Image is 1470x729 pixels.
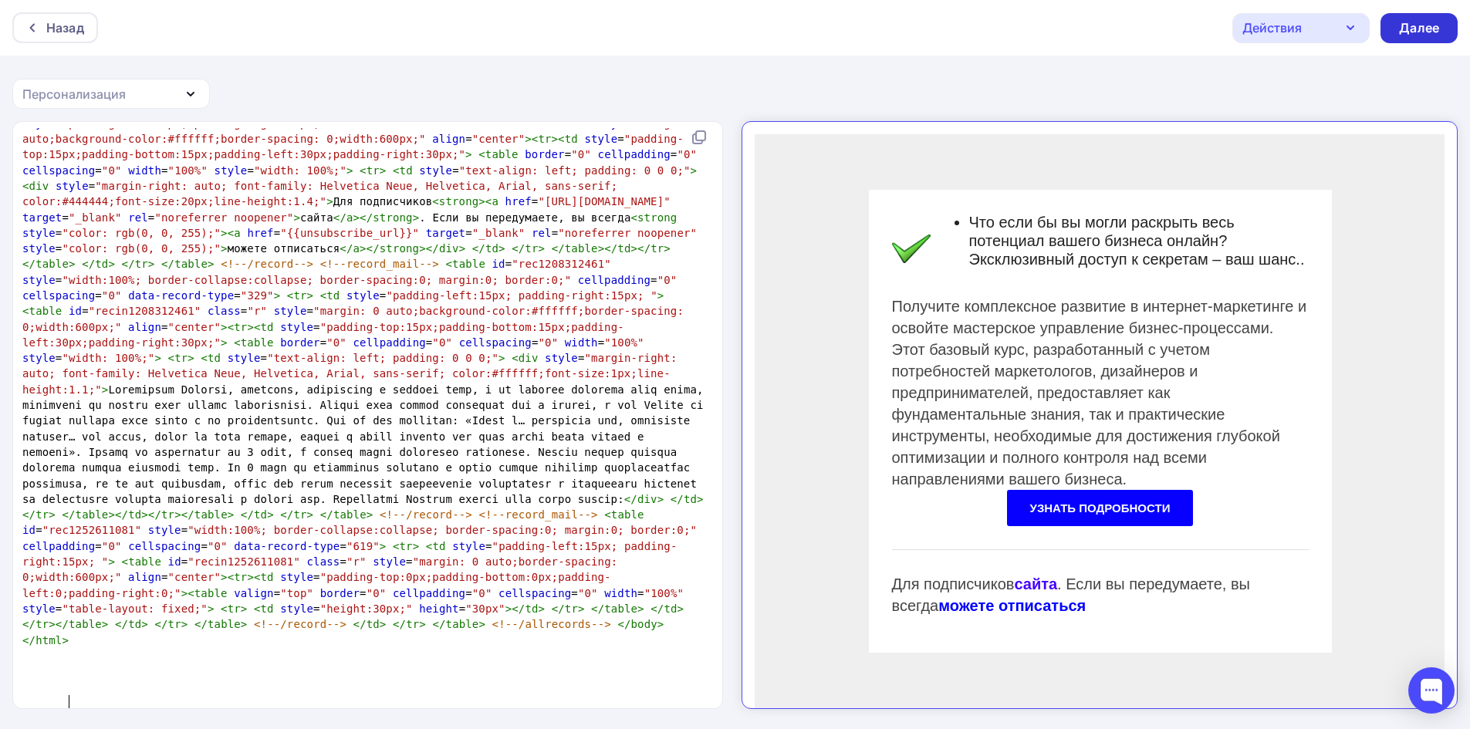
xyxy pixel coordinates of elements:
span: td [617,242,630,255]
span: </ [82,258,95,270]
span: tr [234,571,247,583]
span: target [426,227,465,239]
span: > [221,336,228,349]
span: > [154,352,161,364]
span: rel [128,211,148,224]
span: > [465,148,472,160]
span: "rec1208312461" [512,258,611,270]
span: "width: 100%;" [254,164,346,177]
span: < [22,180,29,192]
span: > [102,618,109,630]
span: style [373,555,406,568]
span: </ [340,242,353,255]
span: "0" [472,587,492,599]
span: style [22,602,56,615]
span: div [439,242,459,255]
span: td [261,321,274,333]
span: < [393,540,400,552]
span: > [307,289,314,302]
span: > [539,602,546,615]
span: <!--/record--> [380,508,472,521]
span: > [498,242,505,255]
span: "noreferrer noopener" [558,227,697,239]
span: > [293,211,300,224]
span: cellpadding [22,540,95,552]
span: "[URL][DOMAIN_NAME]" [538,195,670,208]
span: tr [293,289,306,302]
span: "0" [677,148,697,160]
span: table [333,508,367,521]
span: > [539,242,546,255]
span: "0" [326,336,346,349]
span: tr [367,164,380,177]
span: table [194,508,228,521]
span: > [326,195,333,208]
span: td [684,493,697,505]
span: cellpadding [393,587,465,599]
span: "color: rgb(0, 0, 255);" [62,227,221,239]
span: cellspacing [22,164,95,177]
span: </ [62,508,75,521]
span: ></ [141,508,161,521]
span: "width: 100%;" [62,352,154,364]
span: style [280,571,313,583]
span: href [247,227,273,239]
span: "329" [241,289,274,302]
span: "height:30px;" [320,602,413,615]
span: style [419,164,452,177]
span: "margin-right: auto; font-family: Helvetica Neue, Helvetica, Arial, sans-serif; color:#444444;fon... [22,180,624,208]
span: ></ [419,242,439,255]
span: > [333,117,340,130]
span: "center" [168,571,221,583]
span: a [346,211,353,224]
span: tr [35,618,49,630]
span: <!--record_mail--> [320,258,439,270]
span: style [22,242,56,255]
span: < [320,289,327,302]
span: a [353,242,360,255]
span: < [221,602,228,615]
span: href [505,195,532,208]
div: Далее [1399,19,1439,37]
span: td [261,602,274,615]
span: ></ [174,508,194,521]
span: style [545,352,578,364]
span: < [234,336,241,349]
span: "0" [102,289,122,302]
span: td [326,289,340,302]
span: div [519,352,539,364]
span: < [512,352,519,364]
span: </ [624,493,637,505]
span: data-record-type [128,289,234,302]
span: class [307,555,340,568]
span: style [148,524,181,536]
span: "0" [571,148,591,160]
span: strong [439,195,478,208]
span: </ [241,508,254,521]
span: "0" [578,587,598,599]
span: "table-layout: fixed;" [62,602,208,615]
span: "0" [539,336,559,349]
span: id [22,524,35,536]
span: "30px" [465,602,505,615]
span: < [346,117,353,130]
span: table [35,258,69,270]
span: "margin: 0 auto;background-color:#ffffff;border-spacing: 0;width:600px;" [22,305,691,332]
span: "text-align: left; padding: 0 0 0;" [459,164,691,177]
span: table [69,618,102,630]
span: > [367,508,373,521]
span: "center" [168,321,221,333]
span: "width:100%; border-collapse:collapse; border-spacing:0; margin:0; border:0;" [188,524,697,536]
span: </ [194,618,208,630]
span: </ [651,602,664,615]
span: </ [671,493,684,505]
a: УЗНАТЬ ПОДРОБНОСТИ [252,356,439,392]
span: td [95,258,108,270]
span: > [380,164,387,177]
span: table [611,508,644,521]
span: "0" [367,587,387,599]
span: "recin1266691401" [413,117,525,130]
span: table [565,242,598,255]
span: > [657,493,664,505]
span: > [208,602,215,615]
